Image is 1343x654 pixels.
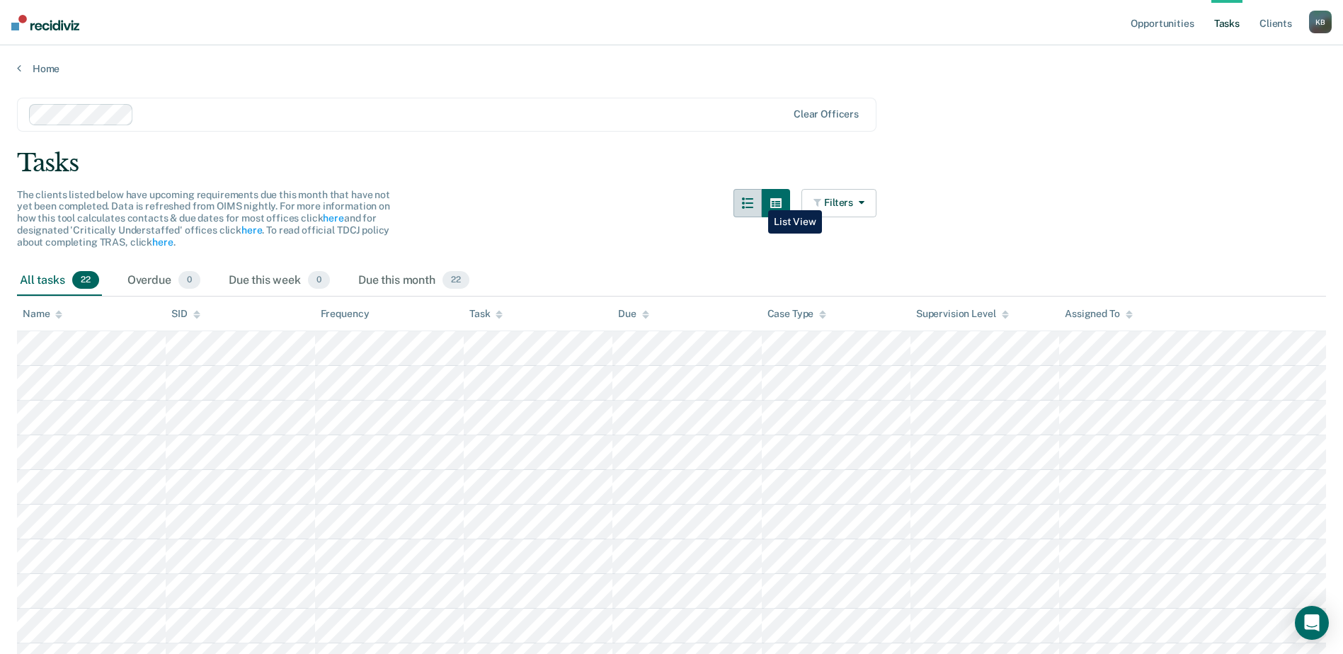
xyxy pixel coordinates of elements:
[171,308,200,320] div: SID
[767,308,827,320] div: Case Type
[916,308,1009,320] div: Supervision Level
[321,308,370,320] div: Frequency
[1065,308,1132,320] div: Assigned To
[308,271,330,289] span: 0
[794,108,859,120] div: Clear officers
[241,224,262,236] a: here
[178,271,200,289] span: 0
[23,308,62,320] div: Name
[1309,11,1332,33] div: K B
[323,212,343,224] a: here
[226,265,333,297] div: Due this week0
[17,149,1326,178] div: Tasks
[618,308,649,320] div: Due
[801,189,876,217] button: Filters
[1309,11,1332,33] button: KB
[442,271,469,289] span: 22
[125,265,203,297] div: Overdue0
[11,15,79,30] img: Recidiviz
[355,265,472,297] div: Due this month22
[17,189,390,248] span: The clients listed below have upcoming requirements due this month that have not yet been complet...
[72,271,99,289] span: 22
[17,62,1326,75] a: Home
[17,265,102,297] div: All tasks22
[152,236,173,248] a: here
[1295,606,1329,640] div: Open Intercom Messenger
[469,308,503,320] div: Task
